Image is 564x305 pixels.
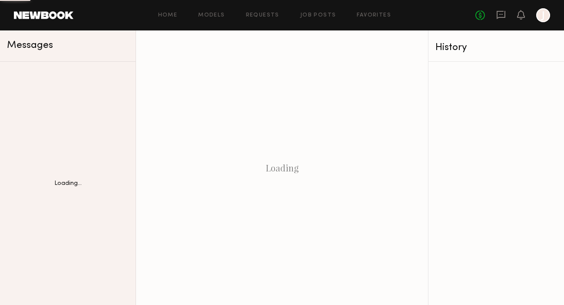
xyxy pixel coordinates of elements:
[300,13,336,18] a: Job Posts
[7,40,53,50] span: Messages
[357,13,391,18] a: Favorites
[536,8,550,22] a: J
[246,13,279,18] a: Requests
[54,181,82,187] div: Loading...
[136,30,428,305] div: Loading
[198,13,225,18] a: Models
[158,13,178,18] a: Home
[435,43,557,53] div: History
